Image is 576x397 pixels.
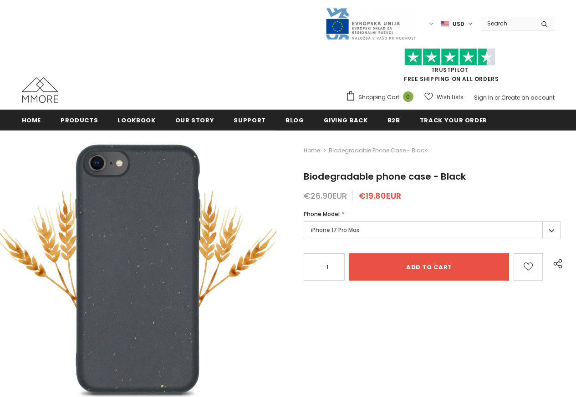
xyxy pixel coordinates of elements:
[325,20,416,27] a: Javni Razpis
[474,94,493,101] a: Sign In
[494,94,500,101] span: or
[117,116,155,125] span: Lookbook
[117,110,155,130] a: Lookbook
[441,20,449,28] img: USD
[304,221,561,239] label: iPhone 17 Pro Max
[175,110,214,130] a: Our Story
[437,93,464,102] span: Wish Lists
[403,91,413,102] span: 0
[304,210,340,218] span: Phone Model
[420,110,487,130] a: Track your order
[424,89,464,105] a: Wish Lists
[359,190,401,201] span: €19.80EUR
[175,116,214,125] span: Our Story
[346,90,418,104] a: Shopping Cart 0
[234,116,266,125] span: support
[22,77,58,103] img: MMORE Cases
[324,110,368,130] a: Giving back
[358,93,399,102] span: Shopping Cart
[387,116,400,125] span: B2B
[285,110,304,130] a: Blog
[304,170,466,183] span: Biodegradable phone case - Black
[22,116,41,125] span: Home
[431,66,469,74] a: Trustpilot
[349,253,509,281] input: Add to cart
[61,116,98,125] span: Products
[404,48,495,66] img: Trust Pilot Stars
[324,116,368,125] span: Giving back
[285,116,304,125] span: Blog
[453,20,464,29] span: USD
[387,110,400,130] a: B2B
[304,145,320,156] a: Home
[22,110,41,130] a: Home
[234,110,266,130] a: support
[329,145,427,156] span: Biodegradable phone case - Black
[482,17,534,30] input: Search Site
[325,7,416,40] img: Javni Razpis
[501,94,555,101] a: Create an account
[304,190,347,201] span: €26.90EUR
[420,116,487,125] span: Track your order
[346,52,555,83] span: FREE SHIPPING ON ALL ORDERS
[61,110,98,130] a: Products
